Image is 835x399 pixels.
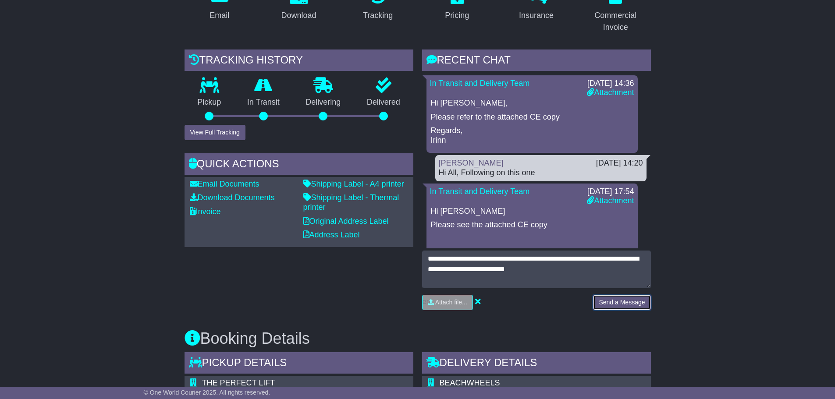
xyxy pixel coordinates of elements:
[422,49,651,73] div: RECENT CHAT
[303,217,389,226] a: Original Address Label
[303,180,404,188] a: Shipping Label - A4 printer
[431,99,633,108] p: Hi [PERSON_NAME],
[430,187,530,196] a: In Transit and Delivery Team
[431,207,633,216] p: Hi [PERSON_NAME]
[439,159,504,167] a: [PERSON_NAME]
[185,153,413,177] div: Quick Actions
[234,98,293,107] p: In Transit
[587,196,634,205] a: Attachment
[445,10,469,21] div: Pricing
[587,187,634,197] div: [DATE] 17:54
[596,159,643,168] div: [DATE] 14:20
[281,10,316,21] div: Download
[185,352,413,376] div: Pickup Details
[430,79,530,88] a: In Transit and Delivery Team
[190,180,259,188] a: Email Documents
[439,168,643,178] div: Hi All, Following on this one
[431,113,633,122] p: Please refer to the attached CE copy
[431,126,633,145] p: Regards, Irinn
[190,207,221,216] a: Invoice
[303,230,360,239] a: Address Label
[519,10,554,21] div: Insurance
[422,352,651,376] div: Delivery Details
[185,125,245,140] button: View Full Tracking
[593,295,650,310] button: Send a Message
[363,10,393,21] div: Tracking
[431,220,633,230] p: Please see the attached CE copy
[185,330,651,347] h3: Booking Details
[190,193,275,202] a: Download Documents
[587,79,634,88] div: [DATE] 14:36
[202,378,275,387] span: THE PERFECT LIFT
[431,248,633,258] p: Regards
[303,193,399,212] a: Shipping Label - Thermal printer
[293,98,354,107] p: Delivering
[586,10,645,33] div: Commercial Invoice
[587,88,634,97] a: Attachment
[185,49,413,73] div: Tracking history
[144,389,270,396] span: © One World Courier 2025. All rights reserved.
[185,98,235,107] p: Pickup
[440,378,500,387] span: BEACHWHEELS
[354,98,413,107] p: Delivered
[210,10,229,21] div: Email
